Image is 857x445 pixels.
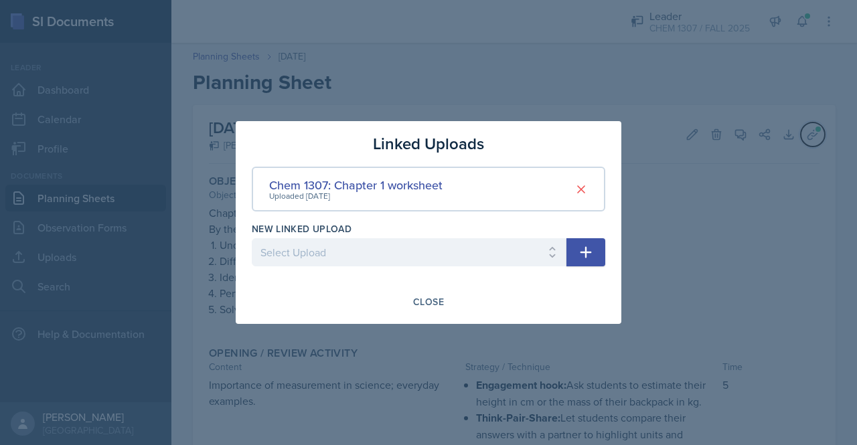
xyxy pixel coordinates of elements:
[373,132,484,156] h3: Linked Uploads
[252,222,352,236] label: New Linked Upload
[404,290,453,313] button: Close
[413,296,444,307] div: Close
[269,176,443,194] div: Chem 1307: Chapter 1 worksheet
[269,190,443,202] div: Uploaded [DATE]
